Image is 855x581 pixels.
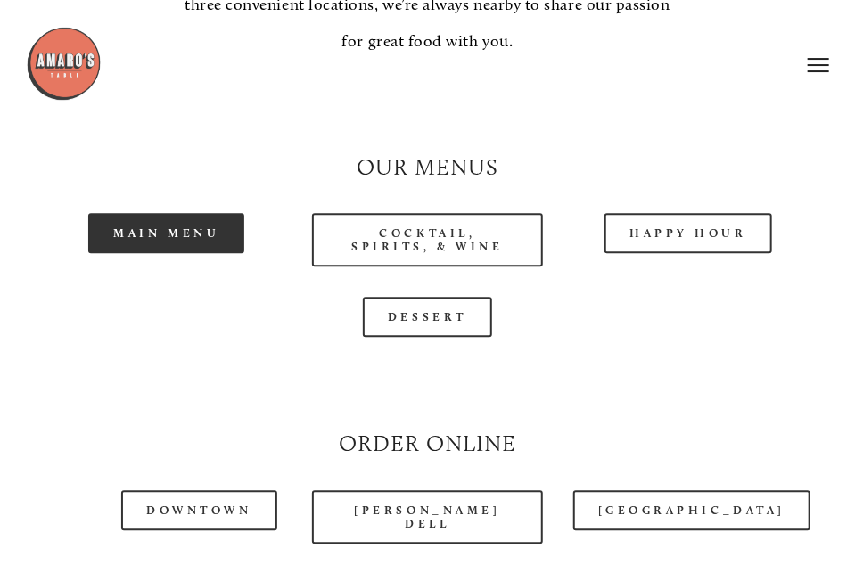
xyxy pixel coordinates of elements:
a: [PERSON_NAME] Dell [312,490,543,544]
a: Downtown [121,490,276,530]
a: Happy Hour [604,213,772,253]
h2: Our Menus [52,151,804,184]
a: Cocktail, Spirits, & Wine [312,213,543,266]
img: Amaro's Table [26,26,102,102]
a: [GEOGRAPHIC_DATA] [573,490,810,530]
a: Dessert [363,297,492,337]
a: Main Menu [88,213,244,253]
h2: Order Online [52,428,804,460]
